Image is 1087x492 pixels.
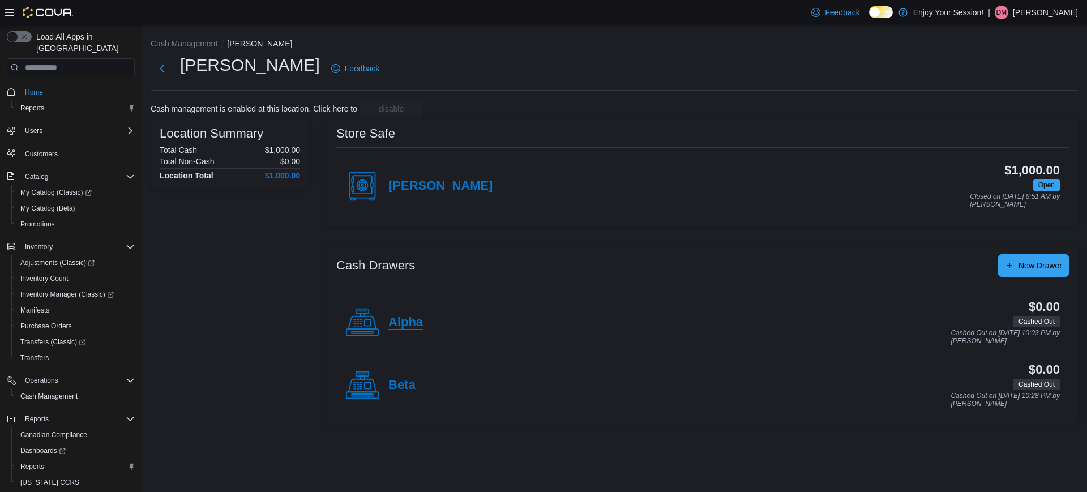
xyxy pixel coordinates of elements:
span: Cash Management [16,390,135,403]
a: My Catalog (Beta) [16,202,80,215]
span: Catalog [25,172,48,181]
h4: [PERSON_NAME] [388,179,493,194]
a: Feedback [327,57,384,80]
button: Home [2,83,139,100]
a: My Catalog (Classic) [16,186,96,199]
button: Manifests [11,302,139,318]
button: Inventory [20,240,57,254]
a: Transfers (Classic) [11,334,139,350]
a: [US_STATE] CCRS [16,476,84,489]
a: Customers [20,147,62,161]
p: Cashed Out on [DATE] 10:28 PM by [PERSON_NAME] [951,392,1060,408]
a: Reports [16,460,49,473]
h6: Total Non-Cash [160,157,215,166]
button: Inventory Count [11,271,139,286]
span: Adjustments (Classic) [16,256,135,269]
a: My Catalog (Classic) [11,185,139,200]
span: Washington CCRS [16,476,135,489]
button: [US_STATE] CCRS [11,474,139,490]
span: Cashed Out [1013,379,1060,390]
p: $0.00 [280,157,300,166]
span: Reports [16,460,135,473]
h4: $1,000.00 [265,171,300,180]
h4: Beta [388,378,416,393]
button: My Catalog (Beta) [11,200,139,216]
span: disable [379,103,404,114]
button: Inventory [2,239,139,255]
p: Cash management is enabled at this location. Click here to [151,104,357,113]
span: Manifests [20,306,49,315]
a: Home [20,85,48,99]
h4: Location Total [160,171,213,180]
nav: An example of EuiBreadcrumbs [151,38,1078,52]
a: Feedback [807,1,864,24]
span: Inventory [20,240,135,254]
a: Adjustments (Classic) [11,255,139,271]
a: Dashboards [16,444,70,457]
span: DM [996,6,1007,19]
a: Adjustments (Classic) [16,256,99,269]
button: Reports [20,412,53,426]
span: Open [1038,180,1055,190]
p: Enjoy Your Session! [913,6,984,19]
span: Inventory [25,242,53,251]
span: Reports [20,104,44,113]
span: My Catalog (Classic) [16,186,135,199]
span: Reports [25,414,49,423]
button: disable [360,100,423,118]
span: Home [25,88,43,97]
h3: $0.00 [1029,300,1060,314]
button: Catalog [20,170,53,183]
span: Cashed Out [1018,379,1055,390]
a: Inventory Count [16,272,73,285]
span: Catalog [20,170,135,183]
a: Cash Management [16,390,82,403]
a: Purchase Orders [16,319,76,333]
span: Load All Apps in [GEOGRAPHIC_DATA] [32,31,135,54]
span: Cashed Out [1018,316,1055,327]
button: Cash Management [151,39,217,48]
button: Catalog [2,169,139,185]
button: Users [2,123,139,139]
span: Cash Management [20,392,78,401]
span: Purchase Orders [20,322,72,331]
h4: Alpha [388,315,423,330]
button: Transfers [11,350,139,366]
span: Feedback [825,7,859,18]
span: Transfers (Classic) [16,335,135,349]
span: Home [20,84,135,99]
button: Reports [2,411,139,427]
button: Next [151,57,173,80]
span: Cashed Out [1013,316,1060,327]
span: Inventory Manager (Classic) [20,290,114,299]
button: Reports [11,459,139,474]
button: Users [20,124,47,138]
button: Customers [2,146,139,162]
h3: Store Safe [336,127,395,140]
span: Inventory Count [16,272,135,285]
button: [PERSON_NAME] [227,39,292,48]
p: $1,000.00 [265,146,300,155]
span: Inventory Manager (Classic) [16,288,135,301]
span: Dashboards [20,446,66,455]
button: Promotions [11,216,139,232]
span: My Catalog (Beta) [20,204,75,213]
button: Canadian Compliance [11,427,139,443]
h6: Total Cash [160,146,197,155]
a: Manifests [16,303,54,317]
button: Purchase Orders [11,318,139,334]
h3: Location Summary [160,127,263,140]
span: Operations [25,376,58,385]
span: Purchase Orders [16,319,135,333]
h3: Cash Drawers [336,259,415,272]
a: Transfers [16,351,53,365]
span: Promotions [20,220,55,229]
h3: $0.00 [1029,363,1060,377]
span: Reports [20,462,44,471]
span: Transfers [20,353,49,362]
span: My Catalog (Classic) [20,188,92,197]
a: Promotions [16,217,59,231]
span: Customers [25,149,58,159]
span: Reports [20,412,135,426]
span: Canadian Compliance [20,430,87,439]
